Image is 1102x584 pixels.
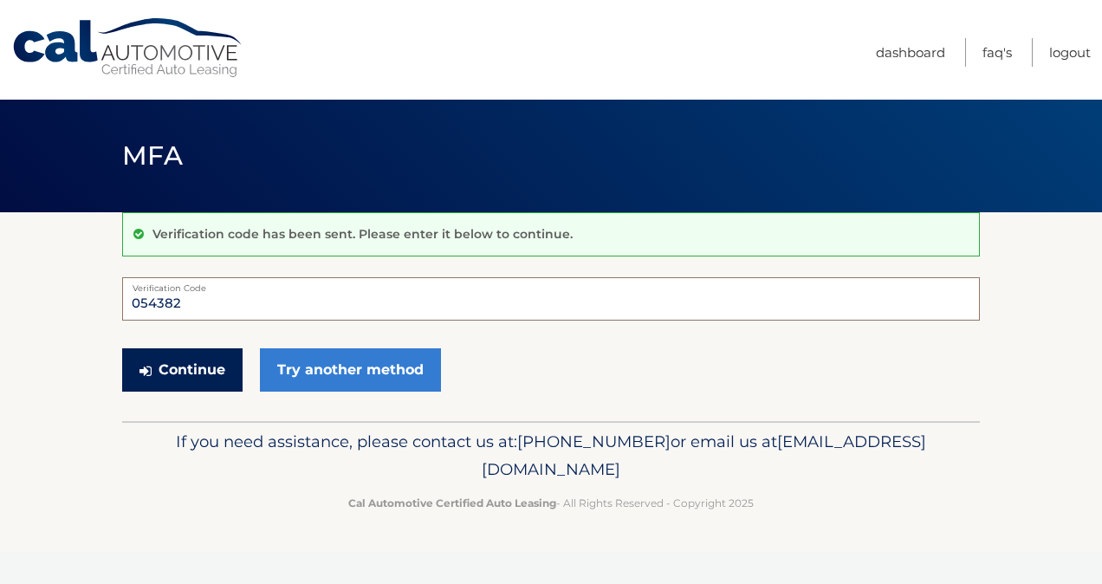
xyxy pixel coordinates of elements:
a: FAQ's [982,38,1012,67]
input: Verification Code [122,277,980,321]
label: Verification Code [122,277,980,291]
span: [EMAIL_ADDRESS][DOMAIN_NAME] [482,432,926,479]
span: MFA [122,140,183,172]
a: Cal Automotive [11,17,245,79]
p: - All Rights Reserved - Copyright 2025 [133,494,969,512]
p: Verification code has been sent. Please enter it below to continue. [152,226,573,242]
span: [PHONE_NUMBER] [517,432,671,451]
p: If you need assistance, please contact us at: or email us at [133,428,969,483]
strong: Cal Automotive Certified Auto Leasing [348,496,556,509]
a: Try another method [260,348,441,392]
a: Logout [1049,38,1091,67]
button: Continue [122,348,243,392]
a: Dashboard [876,38,945,67]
